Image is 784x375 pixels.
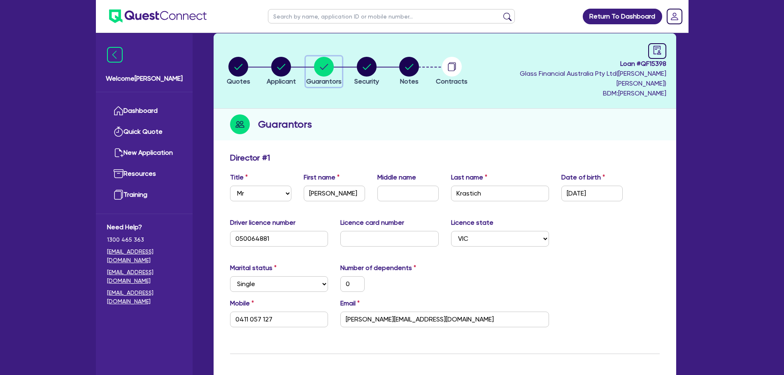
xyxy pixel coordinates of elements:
a: [EMAIL_ADDRESS][DOMAIN_NAME] [107,247,181,265]
input: DD / MM / YYYY [561,186,623,201]
input: Search by name, application ID or mobile number... [268,9,515,23]
label: First name [304,172,340,182]
label: Licence state [451,218,493,228]
span: Applicant [267,77,296,85]
span: Quotes [227,77,250,85]
button: Guarantors [306,56,342,87]
label: Date of birth [561,172,605,182]
span: Contracts [436,77,468,85]
label: Marital status [230,263,277,273]
span: Loan # QF15398 [475,59,666,69]
a: Quick Quote [107,121,181,142]
label: Email [340,298,360,308]
span: Security [354,77,379,85]
a: Dropdown toggle [664,6,685,27]
label: Driver licence number [230,218,295,228]
span: Notes [400,77,419,85]
img: step-icon [230,114,250,134]
label: Licence card number [340,218,404,228]
span: audit [653,46,662,55]
label: Title [230,172,248,182]
a: Training [107,184,181,205]
img: quest-connect-logo-blue [109,9,207,23]
button: Quotes [226,56,251,87]
span: Welcome [PERSON_NAME] [106,74,183,84]
a: [EMAIL_ADDRESS][DOMAIN_NAME] [107,268,181,285]
img: icon-menu-close [107,47,123,63]
span: BDM: [PERSON_NAME] [475,89,666,98]
label: Last name [451,172,487,182]
img: new-application [114,148,123,158]
h3: Director # 1 [230,153,270,163]
label: Number of dependents [340,263,416,273]
span: Need Help? [107,222,181,232]
button: Notes [399,56,419,87]
img: quick-quote [114,127,123,137]
label: Middle name [377,172,416,182]
span: Glass Financial Australia Pty Ltd ( [PERSON_NAME] [PERSON_NAME] ) [520,70,666,87]
button: Security [354,56,379,87]
a: Return To Dashboard [583,9,662,24]
button: Applicant [266,56,296,87]
a: [EMAIL_ADDRESS][DOMAIN_NAME] [107,289,181,306]
a: New Application [107,142,181,163]
h2: Guarantors [258,117,312,132]
img: training [114,190,123,200]
button: Contracts [435,56,468,87]
a: Dashboard [107,100,181,121]
a: Resources [107,163,181,184]
img: resources [114,169,123,179]
span: Guarantors [306,77,342,85]
span: 1300 465 363 [107,235,181,244]
label: Mobile [230,298,254,308]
